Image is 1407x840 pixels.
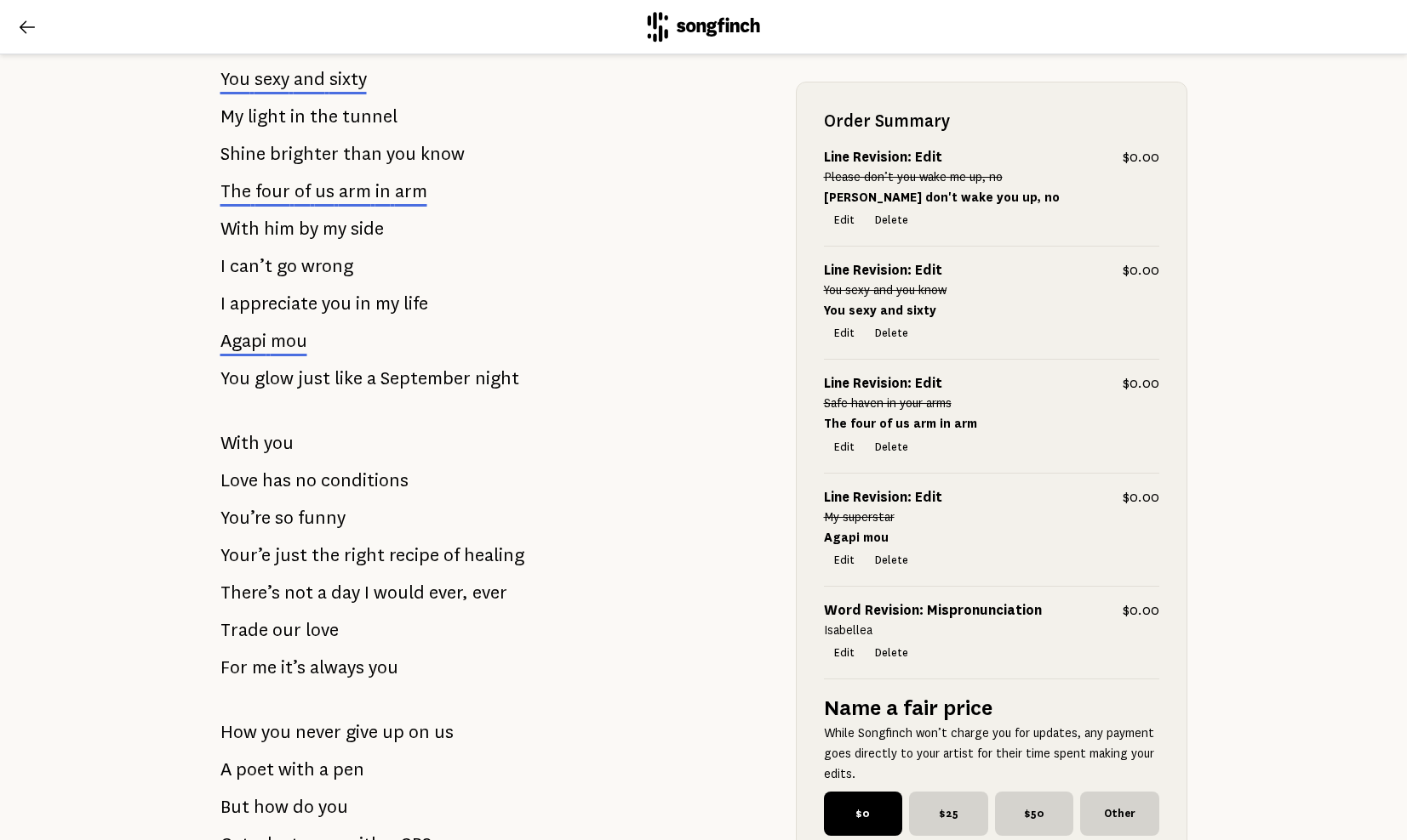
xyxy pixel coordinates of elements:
[298,501,346,535] span: funny
[220,426,260,460] span: With
[403,287,428,321] span: life
[220,287,226,321] span: I
[255,179,290,203] span: four
[322,287,352,321] span: you
[824,395,952,411] s: Safe haven in your arms
[275,501,294,535] span: so
[351,212,384,246] span: side
[321,463,409,497] span: conditions
[824,621,1159,641] p: Isabellea
[220,137,266,171] span: Shine
[220,501,271,535] span: You’re
[342,99,398,133] span: tunnel
[220,249,226,283] span: I
[824,488,942,506] strong: Line Revision: Edit
[281,650,306,684] span: it’s
[824,641,865,665] button: Edit
[270,137,339,171] span: brighter
[220,179,251,203] span: The
[344,538,385,572] span: right
[824,509,895,525] s: My superstar
[386,137,416,171] span: you
[824,530,889,546] strong: Agapi mou
[395,179,427,203] span: arm
[333,752,364,786] span: pen
[472,576,507,610] span: ever
[824,548,865,572] button: Edit
[865,435,918,459] button: Delete
[1123,147,1159,167] span: $0.00
[824,208,865,232] button: Edit
[236,752,274,786] span: poet
[1123,373,1159,394] span: $0.00
[299,212,318,246] span: by
[275,538,307,572] span: just
[252,650,277,684] span: me
[318,790,348,824] span: you
[1123,600,1159,621] span: $0.00
[295,179,311,203] span: of
[824,261,942,279] strong: Line Revision: Edit
[865,641,918,665] button: Delete
[824,693,1159,724] h5: Name a fair price
[295,715,341,749] span: never
[382,715,404,749] span: up
[343,137,382,171] span: than
[464,538,524,572] span: healing
[293,790,314,824] span: do
[375,287,399,321] span: my
[271,328,307,353] span: mou
[220,576,280,610] span: There’s
[824,724,1159,785] p: While Songfinch won’t charge you for updates, any payment goes directly to your artist for their ...
[374,576,425,610] span: would
[865,548,918,572] button: Delete
[865,208,918,232] button: Delete
[220,715,257,749] span: How
[294,66,325,91] span: and
[290,99,306,133] span: in
[420,137,465,171] span: know
[335,361,363,395] span: like
[475,361,519,395] span: night
[1123,260,1159,281] span: $0.00
[220,613,268,647] span: Trade
[329,66,367,91] span: sixty
[824,282,947,298] s: You sexy and you know
[220,752,232,786] span: A
[272,613,301,647] span: our
[824,601,1042,619] strong: Word Revision: Mispronunciation
[220,790,249,824] span: But
[824,110,1159,133] h2: Order Summary
[331,576,360,610] span: day
[429,576,468,610] span: ever,
[230,287,317,321] span: appreciate
[262,463,291,497] span: has
[824,321,865,345] button: Edit
[319,752,329,786] span: a
[375,179,391,203] span: in
[220,66,250,91] span: You
[346,715,378,749] span: give
[824,792,903,836] span: $0
[248,99,286,133] span: light
[323,212,346,246] span: my
[295,463,317,497] span: no
[255,66,289,91] span: sexy
[230,249,272,283] span: can’t
[824,435,865,459] button: Edit
[278,752,315,786] span: with
[220,212,260,246] span: With
[367,361,376,395] span: a
[339,179,371,203] span: arm
[220,328,266,353] span: Agapi
[301,249,353,283] span: wrong
[264,426,294,460] span: you
[315,179,335,203] span: us
[865,321,918,345] button: Delete
[310,99,338,133] span: the
[369,650,398,684] span: you
[1080,792,1159,836] span: Other
[824,416,977,432] strong: The four of us arm in arm
[824,374,942,392] strong: Line Revision: Edit
[284,576,313,610] span: not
